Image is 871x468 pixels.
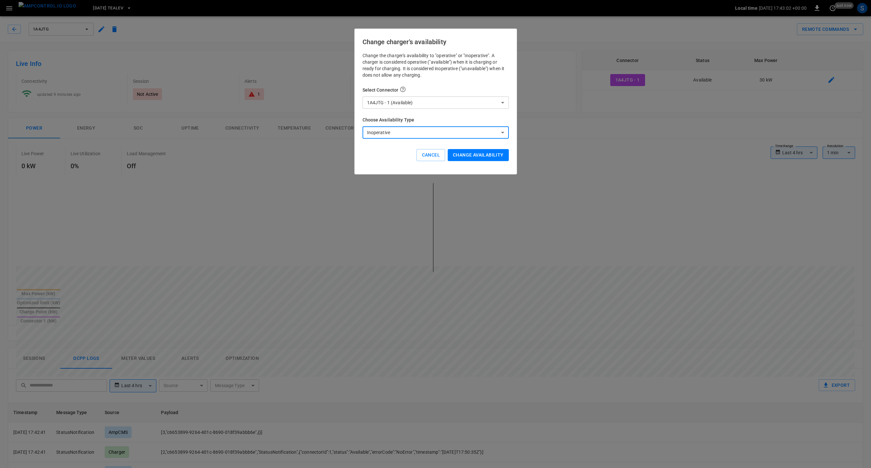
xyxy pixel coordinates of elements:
[363,96,509,109] div: 1A4JTG - 1 (Available)
[363,86,509,94] h6: Select Connector
[363,37,509,47] h6: Change charger's availability
[416,149,445,161] button: Cancel
[363,52,509,78] p: Change the charger's availability to "operative" or "inoperative". A charger is considered operat...
[363,117,509,124] h6: Choose Availability Type
[448,149,509,161] button: Change availability
[363,126,509,139] div: Inoperative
